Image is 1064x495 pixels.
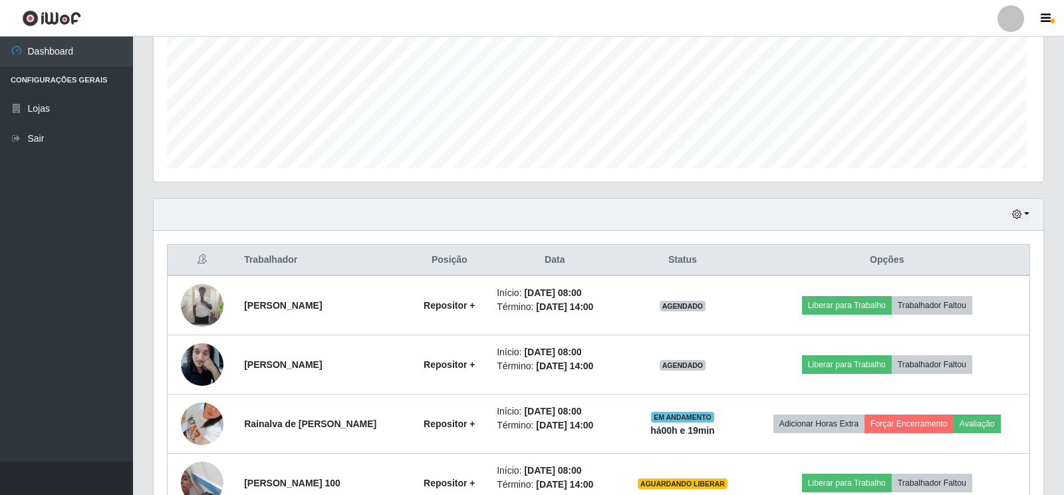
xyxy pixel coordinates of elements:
[22,10,81,27] img: CoreUI Logo
[244,359,322,370] strong: [PERSON_NAME]
[802,355,892,374] button: Liberar para Trabalho
[536,361,593,371] time: [DATE] 14:00
[181,284,223,327] img: 1746814061107.jpeg
[802,296,892,315] button: Liberar para Trabalho
[181,336,223,393] img: 1747575211019.jpeg
[524,287,581,298] time: [DATE] 08:00
[524,406,581,416] time: [DATE] 08:00
[424,478,475,488] strong: Repositor +
[892,474,972,492] button: Trabalhador Faltou
[424,359,475,370] strong: Repositor +
[497,359,612,373] li: Término:
[892,296,972,315] button: Trabalhador Faltou
[497,286,612,300] li: Início:
[236,245,410,276] th: Trabalhador
[497,478,612,492] li: Término:
[410,245,489,276] th: Posição
[244,418,376,429] strong: Rainalva de [PERSON_NAME]
[773,414,864,433] button: Adicionar Horas Extra
[244,478,340,488] strong: [PERSON_NAME] 100
[497,418,612,432] li: Término:
[536,479,593,490] time: [DATE] 14:00
[524,347,581,357] time: [DATE] 08:00
[620,245,744,276] th: Status
[802,474,892,492] button: Liberar para Trabalho
[660,360,706,371] span: AGENDADO
[424,418,475,429] strong: Repositor +
[650,425,715,436] strong: há 00 h e 19 min
[744,245,1029,276] th: Opções
[892,355,972,374] button: Trabalhador Faltou
[181,377,223,471] img: 1750540244970.jpeg
[497,300,612,314] li: Término:
[651,412,714,422] span: EM ANDAMENTO
[497,345,612,359] li: Início:
[524,465,581,476] time: [DATE] 08:00
[954,414,1001,433] button: Avaliação
[638,478,728,489] span: AGUARDANDO LIBERAR
[536,301,593,312] time: [DATE] 14:00
[536,420,593,430] time: [DATE] 14:00
[497,405,612,418] li: Início:
[864,414,954,433] button: Forçar Encerramento
[489,245,620,276] th: Data
[497,464,612,478] li: Início:
[660,301,706,311] span: AGENDADO
[424,300,475,311] strong: Repositor +
[244,300,322,311] strong: [PERSON_NAME]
